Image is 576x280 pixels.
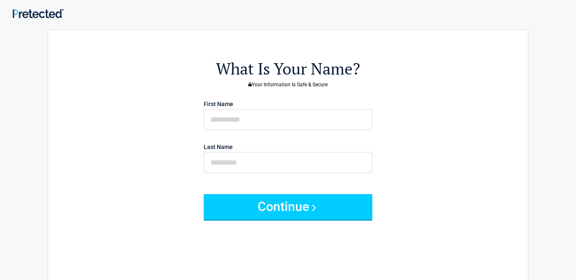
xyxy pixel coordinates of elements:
label: First Name [204,101,233,107]
img: Main Logo [13,9,64,18]
label: Last Name [204,144,233,150]
h3: Your Information Is Safe & Secure [94,82,482,87]
h2: What Is Your Name? [94,58,482,80]
button: Continue [204,194,372,219]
